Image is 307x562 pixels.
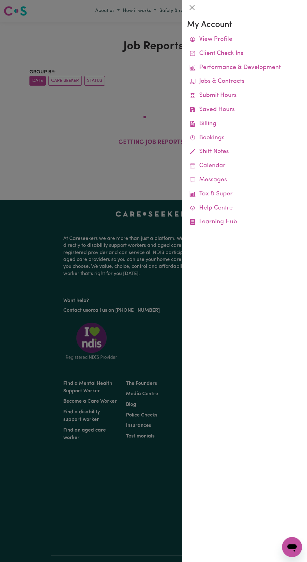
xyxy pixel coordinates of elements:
[187,215,302,229] a: Learning Hub
[187,3,197,13] button: Close
[282,537,302,557] iframe: Button to launch messaging window
[187,131,302,145] a: Bookings
[187,20,302,30] h3: My Account
[187,61,302,75] a: Performance & Development
[187,187,302,201] a: Tax & Super
[187,33,302,47] a: View Profile
[187,103,302,117] a: Saved Hours
[187,159,302,173] a: Calendar
[187,117,302,131] a: Billing
[187,145,302,159] a: Shift Notes
[187,173,302,187] a: Messages
[187,47,302,61] a: Client Check Ins
[187,89,302,103] a: Submit Hours
[187,201,302,215] a: Help Centre
[187,75,302,89] a: Jobs & Contracts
